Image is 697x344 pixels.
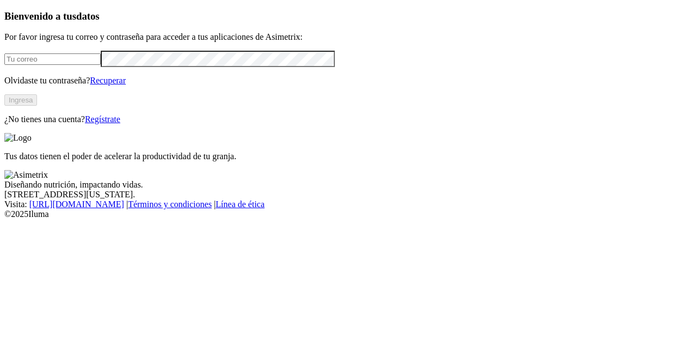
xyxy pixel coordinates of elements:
[4,53,101,65] input: Tu correo
[76,10,100,22] span: datos
[4,209,693,219] div: © 2025 Iluma
[4,152,693,161] p: Tus datos tienen el poder de acelerar la productividad de tu granja.
[4,94,37,106] button: Ingresa
[4,32,693,42] p: Por favor ingresa tu correo y contraseña para acceder a tus aplicaciones de Asimetrix:
[128,200,212,209] a: Términos y condiciones
[4,133,32,143] img: Logo
[4,200,693,209] div: Visita : | |
[4,180,693,190] div: Diseñando nutrición, impactando vidas.
[4,76,693,86] p: Olvidaste tu contraseña?
[85,114,120,124] a: Regístrate
[216,200,265,209] a: Línea de ética
[4,190,693,200] div: [STREET_ADDRESS][US_STATE].
[4,170,48,180] img: Asimetrix
[90,76,126,85] a: Recuperar
[4,114,693,124] p: ¿No tienes una cuenta?
[4,10,693,22] h3: Bienvenido a tus
[29,200,124,209] a: [URL][DOMAIN_NAME]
